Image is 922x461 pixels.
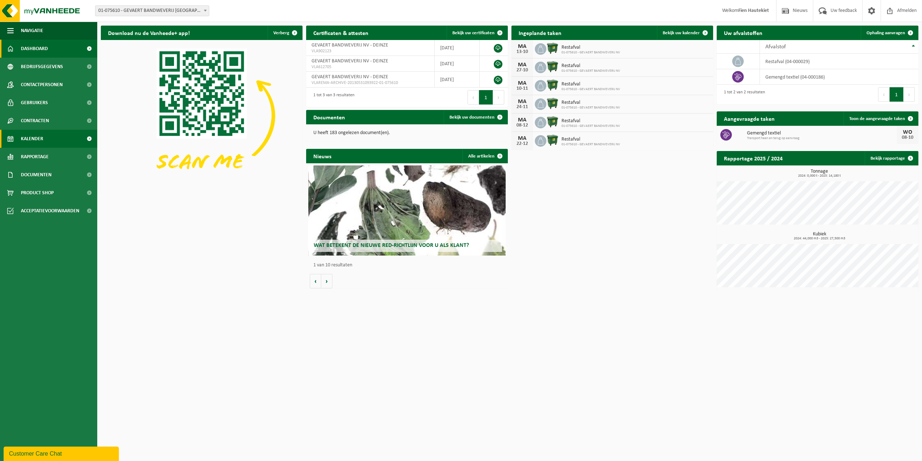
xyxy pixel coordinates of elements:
div: 22-12 [515,141,529,146]
td: [DATE] [435,72,480,88]
button: Previous [467,90,479,105]
span: Afvalstof [765,44,786,50]
span: GEVAERT BANDWEVERIJ NV - DEINZE [312,74,388,80]
h2: Nieuws [306,149,339,163]
span: Bedrijfsgegevens [21,58,63,76]
span: GEVAERT BANDWEVERIJ NV - DEINZE [312,43,388,48]
button: Verberg [268,26,302,40]
a: Toon de aangevraagde taken [843,111,918,126]
span: Ophaling aanvragen [867,31,905,35]
span: Kalender [21,130,43,148]
h2: Certificaten & attesten [306,26,376,40]
a: Bekijk uw documenten [444,110,507,124]
div: MA [515,117,529,123]
span: Restafval [561,118,620,124]
a: Wat betekent de nieuwe RED-richtlijn voor u als klant? [308,165,506,256]
span: Bekijk uw documenten [449,115,494,120]
span: 01-075610 - GEVAERT BANDWEVERIJ NV [561,69,620,73]
a: Alle artikelen [462,149,507,163]
img: WB-1100-HPE-GN-01 [546,116,559,128]
div: 13-10 [515,49,529,54]
a: Bekijk uw kalender [657,26,712,40]
span: GEVAERT BANDWEVERIJ NV - DEINZE [312,58,388,64]
button: Vorige [310,274,321,288]
span: 2024: 0,000 t - 2025: 14,180 t [720,174,918,178]
span: 01-075610 - GEVAERT BANDWEVERIJ NV - DEINZE [95,6,209,16]
span: Documenten [21,166,52,184]
span: Bekijk uw kalender [663,31,700,35]
h2: Uw afvalstoffen [717,26,770,40]
button: 1 [479,90,493,105]
button: Next [904,87,915,102]
img: WB-1100-HPE-GN-01 [546,97,559,110]
img: Download de VHEPlus App [101,40,303,191]
h2: Aangevraagde taken [717,111,782,125]
div: WO [900,129,915,135]
td: restafval (04-000029) [760,54,918,69]
span: Restafval [561,81,620,87]
div: 1 tot 2 van 2 resultaten [720,87,765,102]
div: MA [515,62,529,68]
span: Toon de aangevraagde taken [849,116,905,121]
div: 08-12 [515,123,529,128]
span: Contracten [21,112,49,130]
div: 27-10 [515,68,529,73]
span: VLA612705 [312,64,429,70]
strong: Fien Hautekiet [738,8,769,13]
span: Contactpersonen [21,76,63,94]
img: WB-1100-HPE-GN-01 [546,79,559,91]
span: Bekijk uw certificaten [452,31,494,35]
span: Restafval [561,100,620,106]
span: 01-075610 - GEVAERT BANDWEVERIJ NV [561,142,620,147]
td: [DATE] [435,40,480,56]
span: Verberg [273,31,289,35]
span: Rapportage [21,148,49,166]
h2: Ingeplande taken [511,26,569,40]
div: 08-10 [900,135,915,140]
td: [DATE] [435,56,480,72]
iframe: chat widget [4,445,120,461]
div: MA [515,80,529,86]
p: U heeft 183 ongelezen document(en). [313,130,501,136]
span: Restafval [561,63,620,69]
span: VLA902123 [312,48,429,54]
a: Bekijk rapportage [865,151,918,165]
button: Volgende [321,274,332,288]
span: 01-075610 - GEVAERT BANDWEVERIJ NV [561,124,620,128]
span: Restafval [561,137,620,142]
button: Previous [878,87,890,102]
span: 2024: 44,000 m3 - 2025: 27,500 m3 [720,237,918,240]
span: 01-075610 - GEVAERT BANDWEVERIJ NV - DEINZE [95,5,209,16]
span: Gemengd textiel [747,130,897,136]
div: 1 tot 3 van 3 resultaten [310,89,354,105]
span: Wat betekent de nieuwe RED-richtlijn voor u als klant? [314,243,469,248]
a: Ophaling aanvragen [861,26,918,40]
p: 1 van 10 resultaten [313,263,504,268]
h2: Rapportage 2025 / 2024 [717,151,790,165]
img: WB-1100-HPE-GN-01 [546,134,559,146]
span: Product Shop [21,184,54,202]
span: Gebruikers [21,94,48,112]
button: Next [493,90,504,105]
img: WB-1100-HPE-GN-01 [546,61,559,73]
div: MA [515,99,529,105]
button: 1 [890,87,904,102]
a: Bekijk uw certificaten [447,26,507,40]
span: 01-075610 - GEVAERT BANDWEVERIJ NV [561,87,620,92]
span: Acceptatievoorwaarden [21,202,79,220]
h3: Kubiek [720,232,918,240]
h2: Documenten [306,110,352,124]
h3: Tonnage [720,169,918,178]
div: 10-11 [515,86,529,91]
span: Restafval [561,45,620,50]
div: 24-11 [515,105,529,110]
div: MA [515,44,529,49]
span: VLAREMA-ARCHIVE-20130531093922-01-075610 [312,80,429,86]
span: 01-075610 - GEVAERT BANDWEVERIJ NV [561,106,620,110]
h2: Download nu de Vanheede+ app! [101,26,197,40]
span: 01-075610 - GEVAERT BANDWEVERIJ NV [561,50,620,55]
span: Dashboard [21,40,48,58]
span: Navigatie [21,22,43,40]
div: MA [515,136,529,141]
